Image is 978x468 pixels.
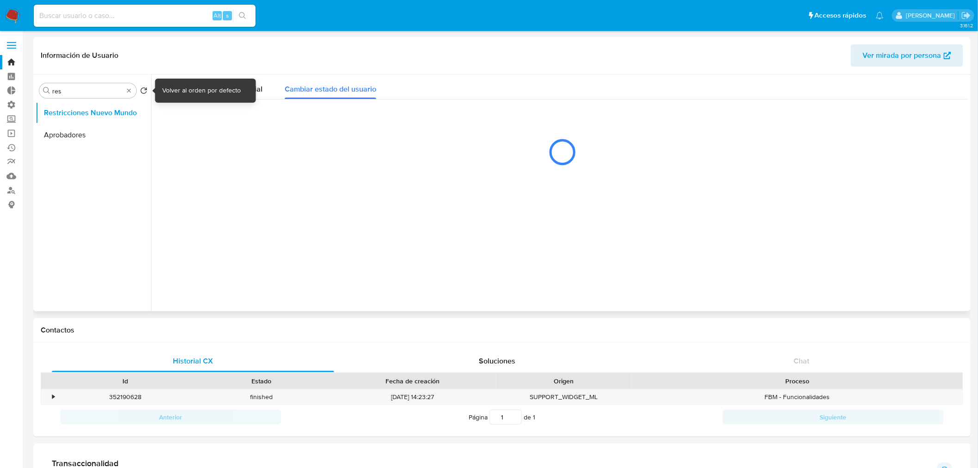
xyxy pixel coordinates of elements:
[469,410,535,425] span: Página de
[140,87,147,97] button: Volver al orden por defecto
[173,356,213,366] span: Historial CX
[193,389,329,405] div: finished
[36,124,151,146] button: Aprobadores
[64,376,187,386] div: Id
[36,102,151,124] button: Restricciones Nuevo Mundo
[41,51,118,60] h1: Información de Usuario
[214,11,221,20] span: Alt
[41,326,963,335] h1: Contactos
[906,11,958,20] p: ludmila.lanatti@mercadolibre.com
[200,376,323,386] div: Estado
[479,356,516,366] span: Soluciones
[336,376,489,386] div: Fecha de creación
[961,11,971,20] a: Salir
[851,44,963,67] button: Ver mirada por persona
[794,356,810,366] span: Chat
[52,393,55,401] div: •
[163,86,241,95] div: Volver al orden por defecto
[876,12,884,19] a: Notificaciones
[723,410,944,425] button: Siguiente
[329,389,496,405] div: [DATE] 14:23:27
[638,376,956,386] div: Proceso
[632,389,963,405] div: FBM - Funcionalidades
[57,389,193,405] div: 352190628
[34,10,256,22] input: Buscar usuario o caso...
[125,87,133,94] button: Borrar
[226,11,229,20] span: s
[52,87,123,95] input: Buscar
[533,413,535,422] span: 1
[233,9,252,22] button: search-icon
[502,376,625,386] div: Origen
[43,87,50,94] button: Buscar
[60,410,281,425] button: Anterior
[815,11,867,20] span: Accesos rápidos
[863,44,941,67] span: Ver mirada por persona
[496,389,632,405] div: SUPPORT_WIDGET_ML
